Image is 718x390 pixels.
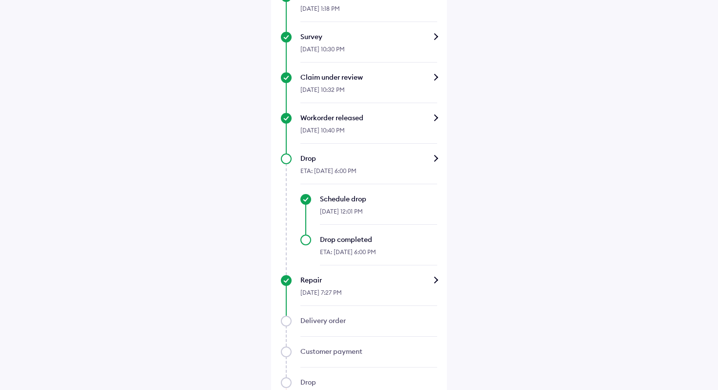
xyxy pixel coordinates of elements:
[300,42,437,63] div: [DATE] 10:30 PM
[300,377,437,387] div: Drop
[300,316,437,325] div: Delivery order
[300,72,437,82] div: Claim under review
[300,347,437,356] div: Customer payment
[300,82,437,103] div: [DATE] 10:32 PM
[320,244,437,265] div: ETA: [DATE] 6:00 PM
[300,285,437,306] div: [DATE] 7:27 PM
[300,275,437,285] div: Repair
[320,235,437,244] div: Drop completed
[320,194,437,204] div: Schedule drop
[300,163,437,184] div: ETA: [DATE] 6:00 PM
[300,113,437,123] div: Workorder released
[320,204,437,225] div: [DATE] 12:01 PM
[300,153,437,163] div: Drop
[300,1,437,22] div: [DATE] 1:18 PM
[300,32,437,42] div: Survey
[300,123,437,144] div: [DATE] 10:40 PM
